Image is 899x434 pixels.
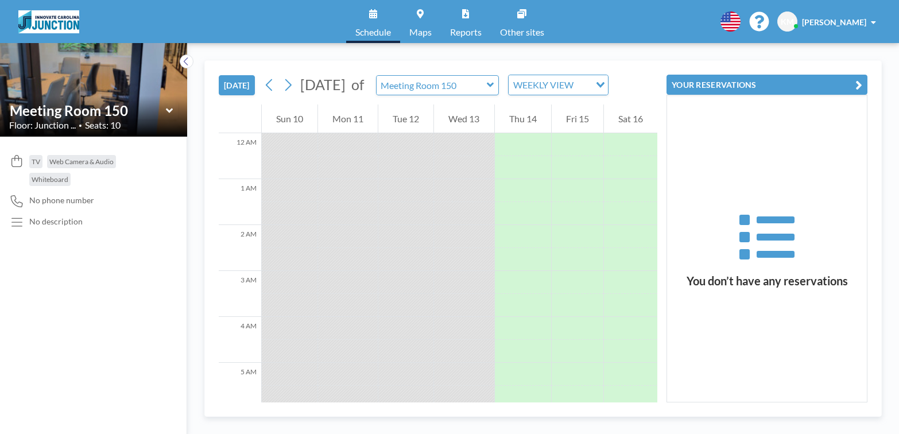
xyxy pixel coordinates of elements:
[509,75,608,95] div: Search for option
[29,216,83,227] div: No description
[262,104,317,133] div: Sun 10
[781,17,794,27] span: KM
[495,104,551,133] div: Thu 14
[32,157,40,166] span: TV
[79,122,82,129] span: •
[219,133,261,179] div: 12 AM
[351,76,364,94] span: of
[219,75,255,95] button: [DATE]
[300,76,346,93] span: [DATE]
[434,104,494,133] div: Wed 13
[377,76,487,95] input: Meeting Room 150
[10,102,166,119] input: Meeting Room 150
[318,104,378,133] div: Mon 11
[219,179,261,225] div: 1 AM
[219,271,261,317] div: 3 AM
[450,28,482,37] span: Reports
[32,175,68,184] span: Whiteboard
[666,75,867,95] button: YOUR RESERVATIONS
[378,104,433,133] div: Tue 12
[577,77,589,92] input: Search for option
[18,10,79,33] img: organization-logo
[500,28,544,37] span: Other sites
[511,77,576,92] span: WEEKLY VIEW
[552,104,603,133] div: Fri 15
[219,317,261,363] div: 4 AM
[219,225,261,271] div: 2 AM
[85,119,121,131] span: Seats: 10
[355,28,391,37] span: Schedule
[802,17,866,27] span: [PERSON_NAME]
[9,119,76,131] span: Floor: Junction ...
[49,157,114,166] span: Web Camera & Audio
[29,195,94,206] span: No phone number
[667,274,867,288] h3: You don’t have any reservations
[409,28,432,37] span: Maps
[219,363,261,409] div: 5 AM
[604,104,657,133] div: Sat 16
